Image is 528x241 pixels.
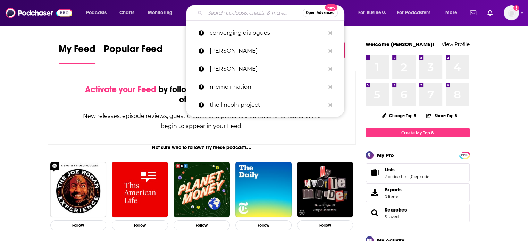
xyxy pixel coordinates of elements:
a: Show notifications dropdown [467,7,479,19]
a: Charts [115,7,139,18]
a: 0 episode lists [411,174,437,179]
img: User Profile [504,5,519,20]
span: Exports [385,187,402,193]
button: Follow [235,220,292,230]
span: Lists [385,166,395,173]
button: Follow [174,220,230,230]
img: My Favorite Murder with Karen Kilgariff and Georgia Hardstark [297,162,353,218]
svg: Add a profile image [513,5,519,11]
a: PRO [460,152,469,157]
span: For Business [358,8,386,18]
span: New [325,4,337,11]
button: open menu [81,7,116,18]
span: Popular Feed [104,43,163,59]
a: Lists [368,168,382,178]
span: My Feed [59,43,95,59]
span: Open Advanced [306,11,335,15]
img: This American Life [112,162,168,218]
span: PRO [460,153,469,158]
button: open menu [353,7,394,18]
button: Change Top 8 [378,111,421,120]
div: My Pro [377,152,394,158]
p: the lincoln project [210,96,325,114]
span: Lists [366,163,470,182]
a: View Profile [442,41,470,48]
div: Not sure who to follow? Try these podcasts... [48,145,356,150]
a: Welcome [PERSON_NAME]! [366,41,434,48]
a: Exports [366,183,470,202]
span: Charts [119,8,134,18]
span: Logged in as gbrussel [504,5,519,20]
a: Create My Top 8 [366,128,470,137]
button: open menu [441,7,466,18]
a: [PERSON_NAME] [186,60,344,78]
p: zach lowe [210,60,325,78]
img: The Joe Rogan Experience [50,162,107,218]
span: Activate your Feed [85,84,156,95]
p: bill simmons [210,42,325,60]
a: My Feed [59,43,95,64]
img: The Daily [235,162,292,218]
a: memoir nation [186,78,344,96]
img: Podchaser - Follow, Share and Rate Podcasts [6,6,72,19]
span: Exports [368,188,382,198]
a: 3 saved [385,214,399,219]
a: Show notifications dropdown [485,7,495,19]
button: Follow [112,220,168,230]
span: 0 items [385,194,402,199]
a: Searches [368,208,382,218]
img: Planet Money [174,162,230,218]
input: Search podcasts, credits, & more... [205,7,303,18]
div: by following Podcasts, Creators, Lists, and other Users! [83,85,321,105]
p: converging dialogues [210,24,325,42]
p: memoir nation [210,78,325,96]
span: Monitoring [148,8,173,18]
a: Popular Feed [104,43,163,64]
a: [PERSON_NAME] [186,42,344,60]
button: Open AdvancedNew [303,9,338,17]
a: converging dialogues [186,24,344,42]
button: open menu [143,7,182,18]
span: For Podcasters [397,8,430,18]
button: Follow [50,220,107,230]
span: Searches [366,204,470,222]
a: Lists [385,166,437,173]
button: Share Top 8 [426,109,457,122]
button: open menu [393,7,441,18]
span: Podcasts [86,8,107,18]
a: the lincoln project [186,96,344,114]
div: New releases, episode reviews, guest credits, and personalized recommendations will begin to appe... [83,111,321,131]
div: Search podcasts, credits, & more... [193,5,351,21]
button: Show profile menu [504,5,519,20]
button: Follow [297,220,353,230]
span: More [445,8,457,18]
a: Searches [385,207,407,213]
a: 2 podcast lists [385,174,410,179]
